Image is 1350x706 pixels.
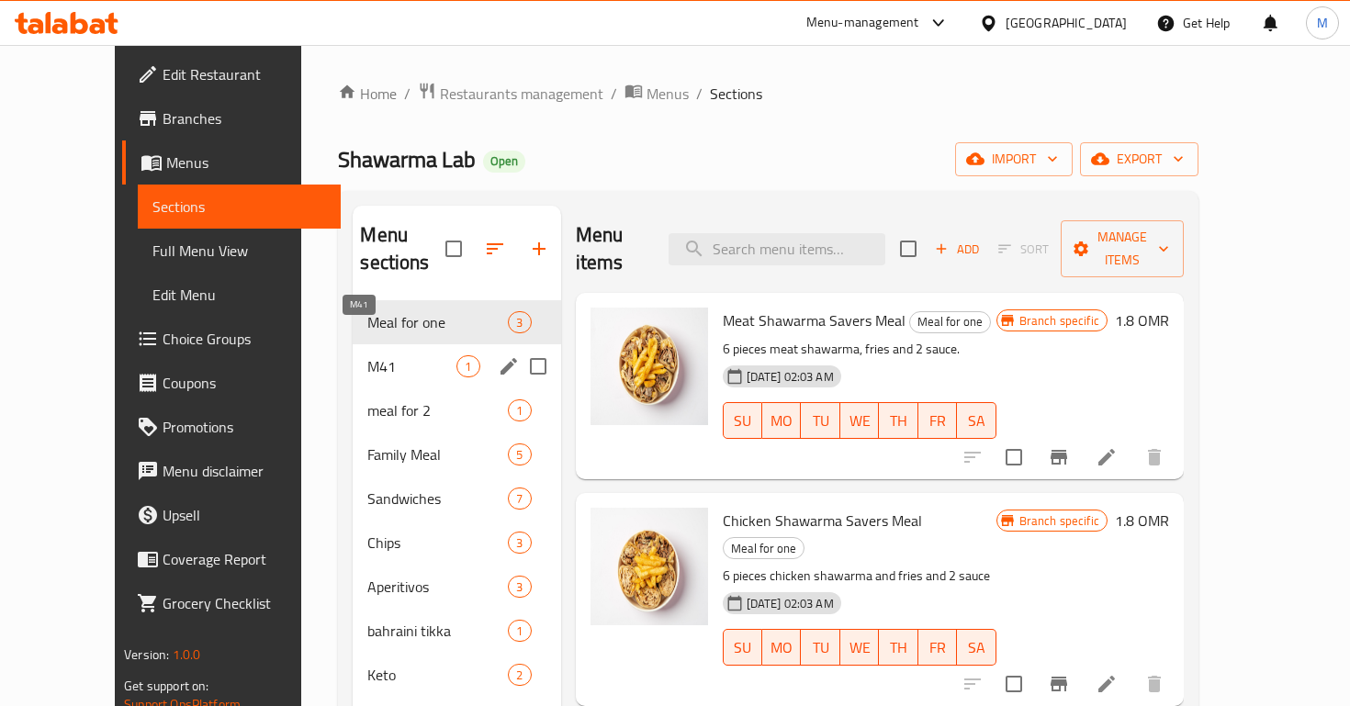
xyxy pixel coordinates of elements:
span: Sections [710,83,762,105]
span: Meat Shawarma Savers Meal [723,307,906,334]
button: FR [918,629,957,666]
p: 6 pieces chicken shawarma and fries and 2 sauce [723,565,996,588]
button: SU [723,629,762,666]
span: SU [731,634,755,661]
button: import [955,142,1073,176]
div: items [508,487,531,510]
span: 3 [509,578,530,596]
div: Menu-management [806,12,919,34]
div: items [508,532,531,554]
span: Edit Restaurant [163,63,325,85]
span: Select to update [995,665,1033,703]
input: search [669,233,885,265]
span: Upsell [163,504,325,526]
span: Sections [152,196,325,218]
button: Branch-specific-item [1037,435,1081,479]
span: export [1095,148,1184,171]
p: 6 pieces meat shawarma, fries and 2 sauce. [723,338,996,361]
button: SU [723,402,762,439]
a: Grocery Checklist [122,581,340,625]
span: Keto [367,664,508,686]
button: SA [957,402,996,439]
div: [GEOGRAPHIC_DATA] [1006,13,1127,33]
button: Add section [517,227,561,271]
span: Menu disclaimer [163,460,325,482]
span: [DATE] 02:03 AM [739,368,841,386]
div: Keto2 [353,653,560,697]
span: Aperitivos [367,576,508,598]
button: WE [840,629,879,666]
span: Choice Groups [163,328,325,350]
span: Open [483,153,525,169]
span: Sort sections [473,227,517,271]
button: TH [879,402,917,439]
span: [DATE] 02:03 AM [739,595,841,612]
button: MO [762,402,801,439]
span: meal for 2 [367,399,508,421]
span: Meal for one [724,538,804,559]
span: M [1317,13,1328,33]
span: SA [964,408,988,434]
div: Open [483,151,525,173]
span: 7 [509,490,530,508]
li: / [404,83,411,105]
div: items [508,620,531,642]
a: Branches [122,96,340,140]
button: SA [957,629,996,666]
h2: Menu sections [360,221,444,276]
div: bahraini tikka1 [353,609,560,653]
a: Menu disclaimer [122,449,340,493]
button: TH [879,629,917,666]
span: Branch specific [1012,512,1107,530]
span: Chips [367,532,508,554]
a: Restaurants management [418,82,603,106]
span: TU [808,408,832,434]
span: Select all sections [434,230,473,268]
span: Menus [647,83,689,105]
button: WE [840,402,879,439]
nav: breadcrumb [338,82,1198,106]
a: Coupons [122,361,340,405]
img: Meat Shawarma Savers Meal [591,308,708,425]
h6: 1.8 OMR [1115,308,1169,333]
span: 1 [457,358,478,375]
div: items [456,355,479,377]
span: bahraini tikka [367,620,508,642]
button: TU [801,629,839,666]
button: export [1080,142,1198,176]
button: FR [918,402,957,439]
span: Branches [163,107,325,129]
div: M411edit [353,344,560,388]
span: M41 [367,355,456,377]
li: / [696,83,703,105]
a: Full Menu View [138,229,340,273]
span: Select section [889,230,928,268]
span: Meal for one [367,311,508,333]
span: TH [886,408,910,434]
a: Edit Restaurant [122,52,340,96]
a: Edit menu item [1096,673,1118,695]
span: Add item [928,235,986,263]
div: Meal for one [909,311,991,333]
span: Coupons [163,372,325,394]
span: WE [848,408,872,434]
a: Menus [624,82,689,106]
button: Branch-specific-item [1037,662,1081,706]
a: Edit menu item [1096,446,1118,468]
span: Sandwiches [367,487,508,510]
span: FR [926,634,950,661]
div: meal for 21 [353,388,560,432]
a: Menus [122,140,340,185]
a: Promotions [122,405,340,449]
span: Family Meal [367,443,508,465]
div: items [508,443,531,465]
span: Select section first [986,235,1061,263]
span: Edit Menu [152,284,325,306]
img: Chicken Shawarma Savers Meal [591,508,708,625]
